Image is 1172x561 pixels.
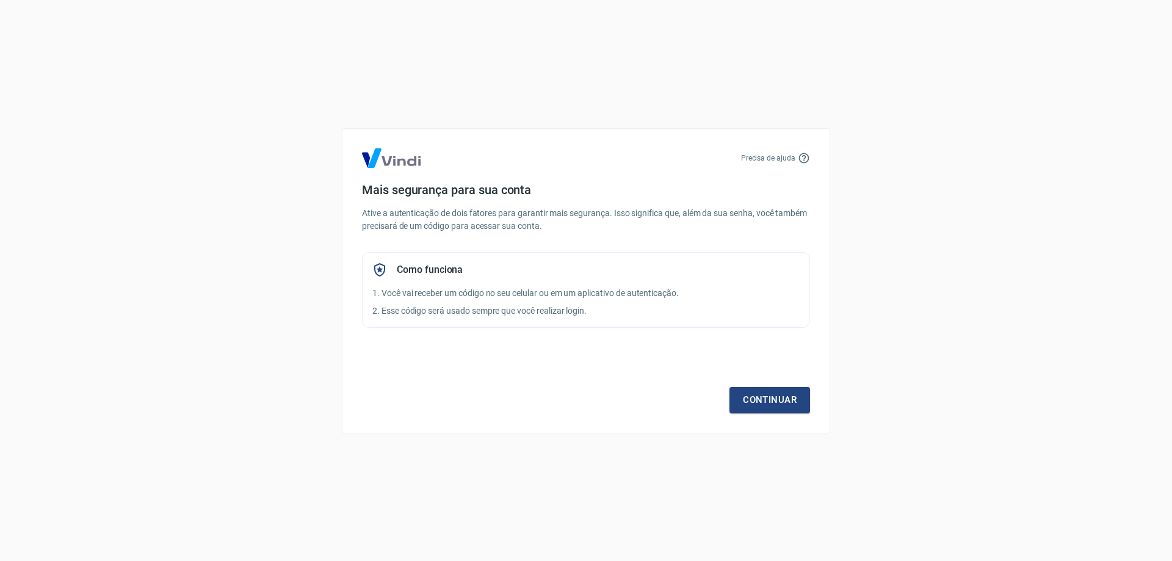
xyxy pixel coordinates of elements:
p: 1. Você vai receber um código no seu celular ou em um aplicativo de autenticação. [372,287,800,300]
h4: Mais segurança para sua conta [362,183,810,197]
p: Precisa de ajuda [741,153,795,164]
p: 2. Esse código será usado sempre que você realizar login. [372,305,800,317]
h5: Como funciona [397,264,463,276]
p: Ative a autenticação de dois fatores para garantir mais segurança. Isso significa que, além da su... [362,207,810,233]
a: Continuar [729,387,810,413]
img: Logo Vind [362,148,421,168]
